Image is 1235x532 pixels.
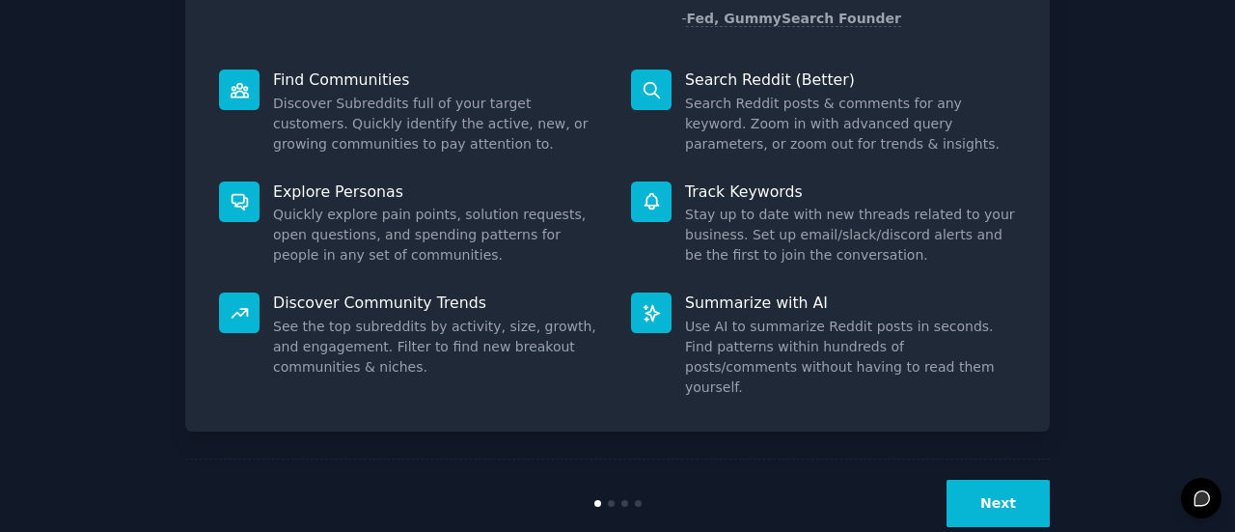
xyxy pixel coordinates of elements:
p: Summarize with AI [685,293,1016,313]
p: Explore Personas [273,182,604,202]
dd: See the top subreddits by activity, size, growth, and engagement. Filter to find new breakout com... [273,317,604,378]
dd: Quickly explore pain points, solution requests, open questions, and spending patterns for people ... [273,205,604,266]
p: Track Keywords [685,182,1016,202]
button: Next [947,480,1050,527]
a: Fed, GummySearch Founder [686,11,901,27]
p: Find Communities [273,70,604,90]
div: - [681,9,901,29]
p: Discover Community Trends [273,293,604,313]
dd: Search Reddit posts & comments for any keyword. Zoom in with advanced query parameters, or zoom o... [685,94,1016,154]
dd: Discover Subreddits full of your target customers. Quickly identify the active, new, or growing c... [273,94,604,154]
p: Search Reddit (Better) [685,70,1016,90]
dd: Use AI to summarize Reddit posts in seconds. Find patterns within hundreds of posts/comments with... [685,317,1016,398]
dd: Stay up to date with new threads related to your business. Set up email/slack/discord alerts and ... [685,205,1016,266]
